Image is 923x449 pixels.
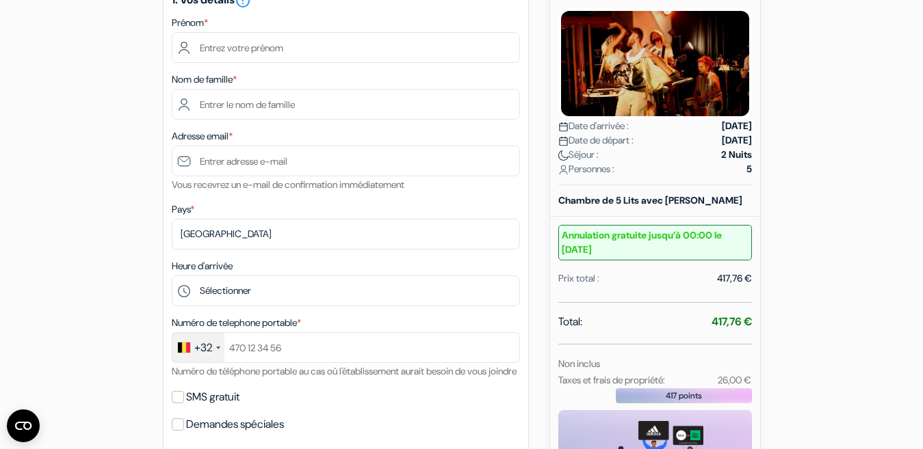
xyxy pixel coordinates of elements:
[558,122,569,132] img: calendar.svg
[721,148,752,162] strong: 2 Nuits
[172,129,233,144] label: Adresse email
[558,194,742,206] b: Chambre de 5 Lits avec [PERSON_NAME]
[172,72,237,87] label: Nom de famille
[186,415,284,434] label: Demandes spéciales
[558,119,629,133] span: Date d'arrivée :
[558,314,582,330] span: Total:
[712,314,752,329] strong: 417,76 €
[172,202,194,217] label: Pays
[172,32,520,63] input: Entrez votre prénom
[558,162,614,176] span: Personnes :
[722,133,752,148] strong: [DATE]
[7,409,40,442] button: Open CMP widget
[558,357,600,370] small: Non inclus
[558,133,634,148] span: Date de départ :
[172,146,520,176] input: Entrer adresse e-mail
[666,390,702,402] span: 417 points
[558,148,599,162] span: Séjour :
[722,119,752,133] strong: [DATE]
[717,271,752,286] div: 417,76 €
[558,150,569,161] img: moon.svg
[558,225,752,260] small: Annulation gratuite jusqu’à 00:00 le [DATE]
[172,16,208,30] label: Prénom
[172,365,517,377] small: Numéro de téléphone portable au cas où l'établissement aurait besoin de vous joindre
[718,374,751,386] small: 26,00 €
[558,374,665,386] small: Taxes et frais de propriété:
[194,340,212,356] div: +32
[186,387,239,407] label: SMS gratuit
[558,271,599,286] div: Prix total :
[558,136,569,146] img: calendar.svg
[172,332,520,363] input: 470 12 34 56
[172,333,224,362] div: Belgium (België): +32
[172,178,404,191] small: Vous recevrez un e-mail de confirmation immédiatement
[172,259,233,273] label: Heure d'arrivée
[172,89,520,120] input: Entrer le nom de famille
[558,165,569,175] img: user_icon.svg
[746,162,752,176] strong: 5
[172,316,301,330] label: Numéro de telephone portable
